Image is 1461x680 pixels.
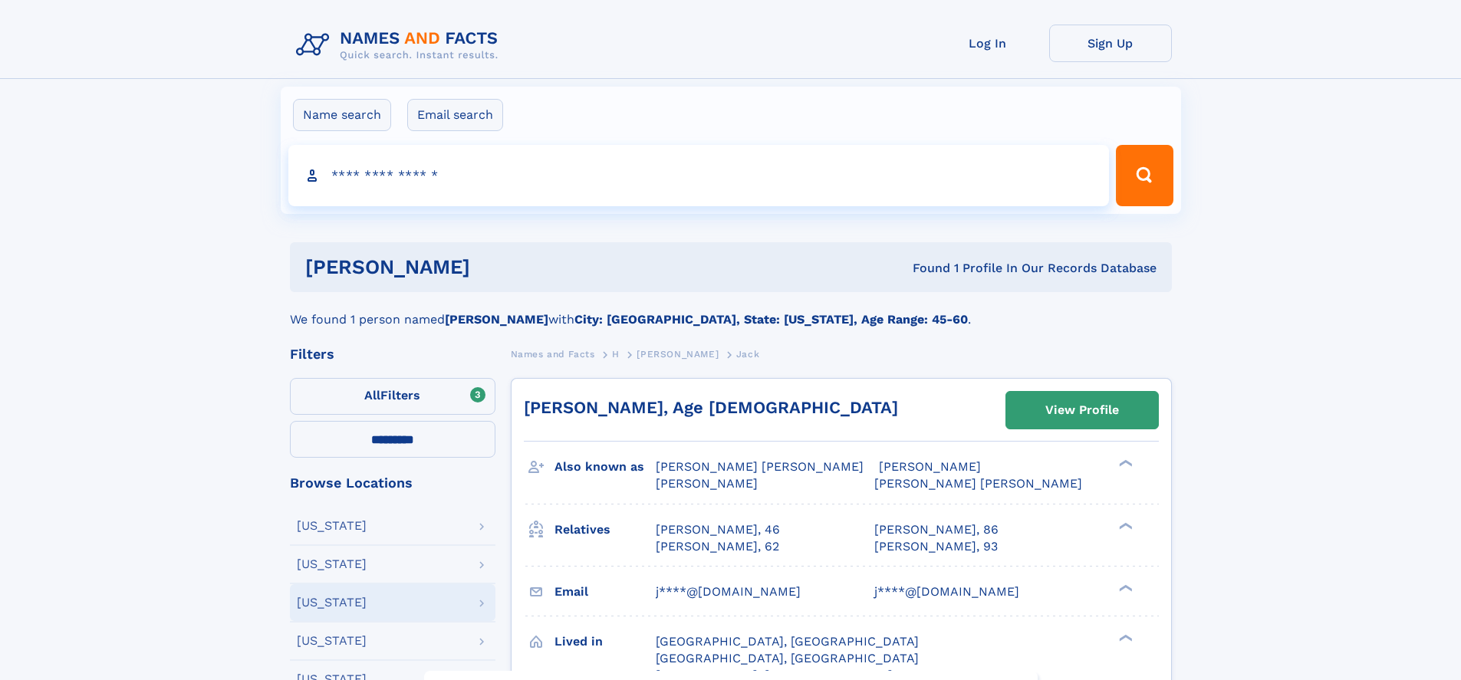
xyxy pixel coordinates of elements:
[554,629,656,655] h3: Lived in
[736,349,759,360] span: Jack
[297,558,367,570] div: [US_STATE]
[1049,25,1172,62] a: Sign Up
[612,344,620,363] a: H
[656,459,864,474] span: [PERSON_NAME] [PERSON_NAME]
[288,145,1110,206] input: search input
[574,312,968,327] b: City: [GEOGRAPHIC_DATA], State: [US_STATE], Age Range: 45-60
[290,378,495,415] label: Filters
[1115,632,1134,642] div: ❯
[1115,458,1134,468] div: ❯
[524,398,898,417] a: [PERSON_NAME], Age [DEMOGRAPHIC_DATA]
[1006,392,1158,429] a: View Profile
[1045,393,1119,428] div: View Profile
[293,99,391,131] label: Name search
[874,521,999,538] a: [PERSON_NAME], 86
[554,517,656,543] h3: Relatives
[926,25,1049,62] a: Log In
[656,476,758,491] span: [PERSON_NAME]
[1116,145,1173,206] button: Search Button
[1115,583,1134,593] div: ❯
[612,349,620,360] span: H
[1115,521,1134,531] div: ❯
[297,635,367,647] div: [US_STATE]
[297,596,367,609] div: [US_STATE]
[290,347,495,361] div: Filters
[364,388,380,402] span: All
[656,521,780,538] a: [PERSON_NAME], 46
[290,476,495,490] div: Browse Locations
[290,25,511,66] img: Logo Names and Facts
[445,312,548,327] b: [PERSON_NAME]
[874,476,1082,491] span: [PERSON_NAME] [PERSON_NAME]
[511,344,595,363] a: Names and Facts
[656,634,919,649] span: [GEOGRAPHIC_DATA], [GEOGRAPHIC_DATA]
[656,538,779,555] a: [PERSON_NAME], 62
[879,459,981,474] span: [PERSON_NAME]
[297,520,367,532] div: [US_STATE]
[637,349,719,360] span: [PERSON_NAME]
[691,260,1157,277] div: Found 1 Profile In Our Records Database
[407,99,503,131] label: Email search
[637,344,719,363] a: [PERSON_NAME]
[874,538,998,555] a: [PERSON_NAME], 93
[305,258,692,277] h1: [PERSON_NAME]
[290,292,1172,329] div: We found 1 person named with .
[554,454,656,480] h3: Also known as
[656,651,919,665] span: [GEOGRAPHIC_DATA], [GEOGRAPHIC_DATA]
[554,579,656,605] h3: Email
